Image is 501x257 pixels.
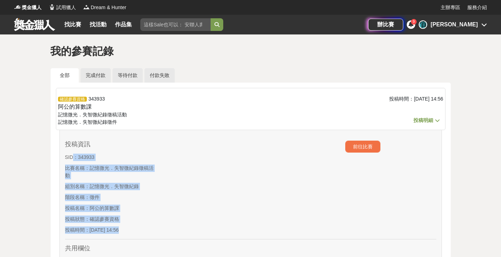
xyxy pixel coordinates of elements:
[65,184,90,189] span: 組別名稱：
[65,165,154,178] span: 記憶微光．失智微紀錄徵稿活動
[91,4,126,11] span: Dream & Hunter
[90,216,119,222] span: 確認參賽資格
[413,20,415,24] span: 9
[87,20,109,30] a: 找活動
[51,68,79,83] a: 全部
[65,205,90,211] span: 投稿名稱：
[144,68,175,83] a: 付款失敗
[389,96,443,102] span: 投稿時間： [DATE] 14:56
[58,104,92,110] span: 阿公的算數課
[113,68,143,83] a: 等待付款
[368,19,403,31] a: 辦比賽
[65,165,90,171] span: 比賽名稱：
[65,216,90,222] span: 投稿狀態：
[65,227,90,233] span: 投稿時間：
[58,97,87,102] span: 確認參賽資格
[62,20,84,30] a: 找比賽
[345,141,380,153] button: 前往比賽
[413,117,433,123] span: 投稿明細
[431,20,478,29] div: [PERSON_NAME]
[58,112,127,117] span: 記憶微光．失智微紀錄徵稿活動
[441,4,460,11] a: 主辦專區
[65,245,436,252] h3: 共用欄位
[83,4,126,11] a: LogoDream & Hunter
[112,20,135,30] a: 作品集
[107,119,117,125] span: 徵件
[65,141,158,148] h3: 投稿資訊
[22,4,41,11] span: 獎金獵人
[78,154,95,160] span: 343933
[50,45,451,58] h1: 我的參賽記錄
[14,4,41,11] a: Logo獎金獵人
[65,194,90,200] span: 階段名稱：
[467,4,487,11] a: 服務介紹
[90,184,139,189] span: 記憶微光．失智微紀錄
[90,194,99,200] span: 徵件
[83,4,90,11] img: Logo
[89,96,105,102] span: 343933
[90,205,119,211] span: 阿公的算數課
[140,18,211,31] input: 這樣Sale也可以： 安聯人壽創意銷售法募集
[90,227,119,233] span: [DATE] 14:56
[81,68,111,83] a: 完成付款
[419,20,427,29] div: 宜
[58,119,107,125] span: 記憶微光．失智微紀錄
[56,4,76,11] span: 試用獵人
[65,154,78,160] span: SID：
[14,4,21,11] img: Logo
[49,4,76,11] a: Logo試用獵人
[49,4,56,11] img: Logo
